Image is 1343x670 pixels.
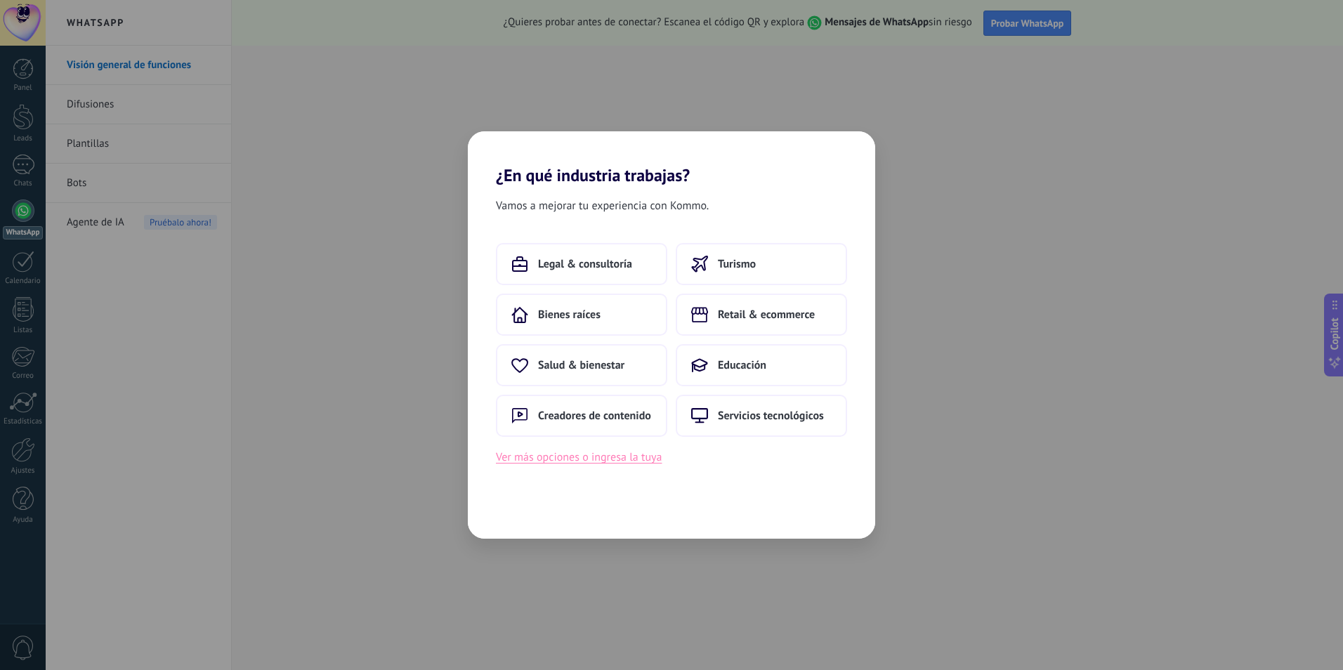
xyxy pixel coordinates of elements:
span: Educación [718,358,766,372]
span: Servicios tecnológicos [718,409,824,423]
button: Educación [676,344,847,386]
button: Bienes raíces [496,294,667,336]
span: Vamos a mejorar tu experiencia con Kommo. [496,197,709,215]
span: Legal & consultoría [538,257,632,271]
span: Salud & bienestar [538,358,624,372]
span: Bienes raíces [538,308,601,322]
button: Creadores de contenido [496,395,667,437]
span: Creadores de contenido [538,409,651,423]
button: Ver más opciones o ingresa la tuya [496,448,662,466]
button: Retail & ecommerce [676,294,847,336]
button: Servicios tecnológicos [676,395,847,437]
button: Salud & bienestar [496,344,667,386]
span: Turismo [718,257,756,271]
button: Legal & consultoría [496,243,667,285]
button: Turismo [676,243,847,285]
span: Retail & ecommerce [718,308,815,322]
h2: ¿En qué industria trabajas? [468,131,875,185]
